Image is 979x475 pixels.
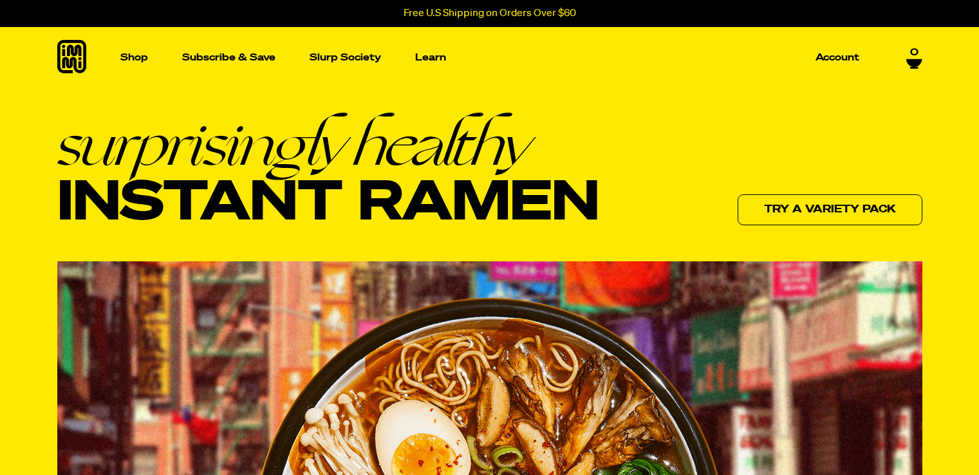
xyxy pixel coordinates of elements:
[404,8,576,19] p: Free U.S Shipping on Orders Over $60
[415,53,446,62] p: Learn
[816,53,859,62] p: Account
[810,48,864,68] a: Account
[738,194,922,225] a: Try a variety pack
[910,45,918,57] span: 0
[115,27,864,88] nav: Main navigation
[115,27,153,88] a: Shop
[906,45,922,67] a: 0
[177,48,281,68] a: Subscribe & Save
[304,48,386,68] a: Slurp Society
[182,53,275,62] p: Subscribe & Save
[310,53,381,62] p: Slurp Society
[57,114,600,234] h1: Instant Ramen
[120,53,148,62] p: Shop
[57,114,600,174] em: surprisingly healthy
[410,27,451,88] a: Learn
